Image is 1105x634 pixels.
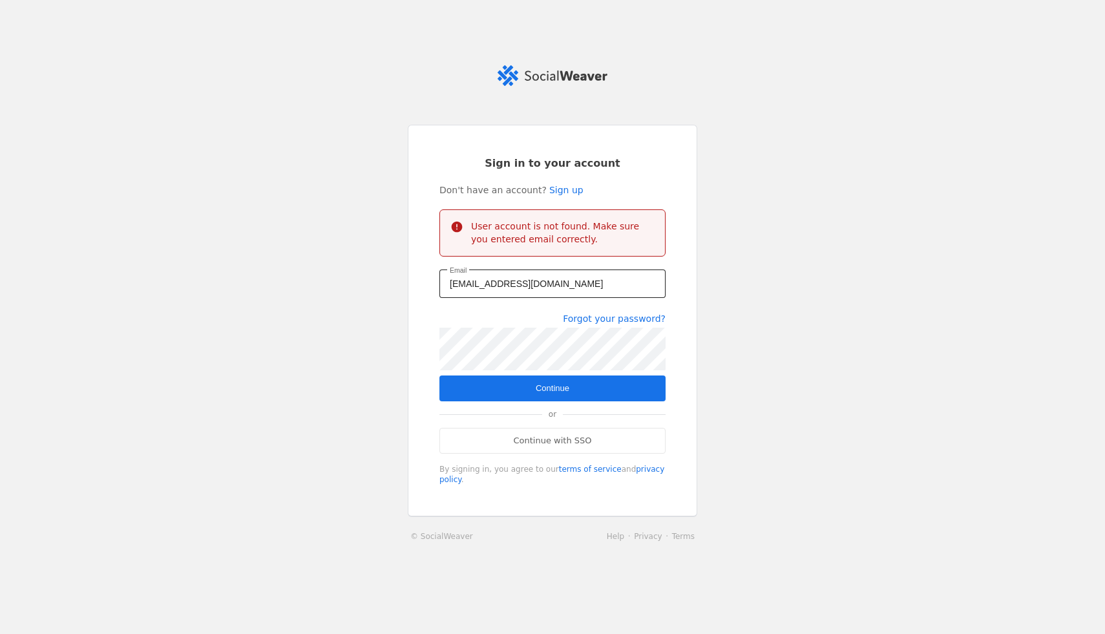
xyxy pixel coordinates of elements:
[439,428,666,454] a: Continue with SSO
[439,464,666,485] div: By signing in, you agree to our and .
[485,156,620,171] span: Sign in to your account
[439,184,547,196] span: Don't have an account?
[439,375,666,401] button: Continue
[624,530,634,543] li: ·
[542,401,563,427] span: or
[662,530,672,543] li: ·
[634,532,662,541] a: Privacy
[536,382,569,395] span: Continue
[410,530,473,543] a: © SocialWeaver
[563,313,666,324] a: Forgot your password?
[607,532,624,541] a: Help
[549,184,584,196] a: Sign up
[559,465,622,474] a: terms of service
[672,532,695,541] a: Terms
[439,465,664,484] a: privacy policy
[450,276,655,291] input: Email
[450,265,467,277] mat-label: Email
[471,220,655,246] div: User account is not found. Make sure you entered email correctly.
